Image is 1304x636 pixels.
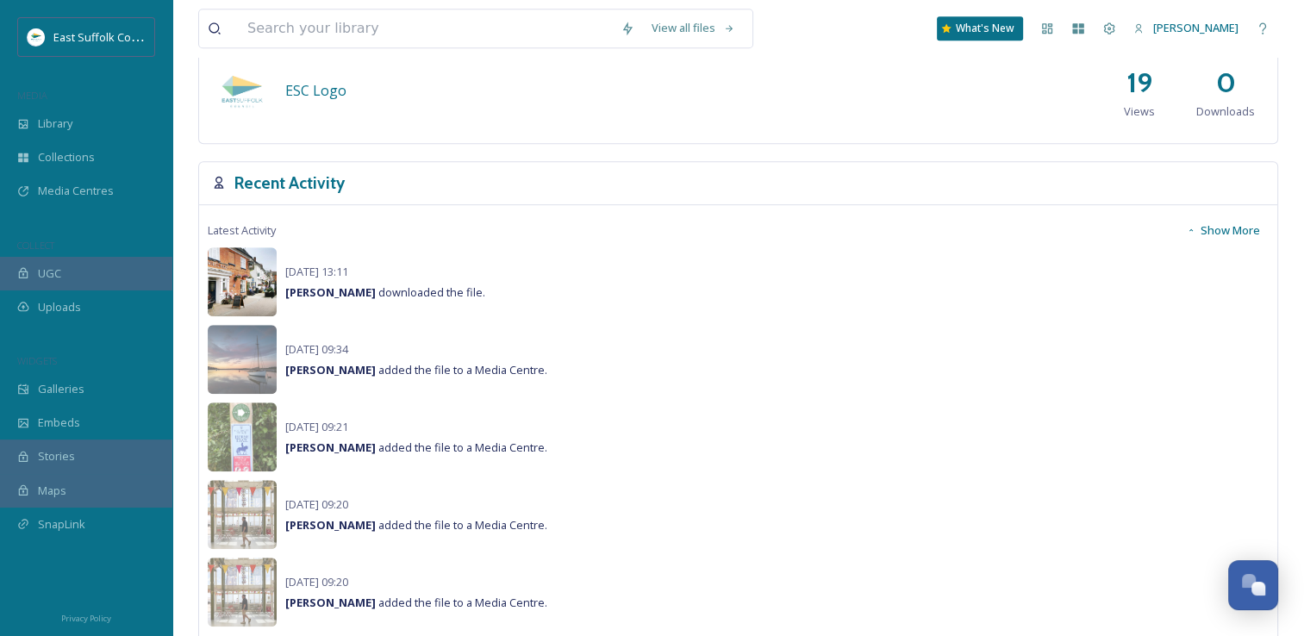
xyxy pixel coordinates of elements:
a: [PERSON_NAME] [1125,11,1247,45]
span: added the file to a Media Centre. [285,595,547,610]
strong: [PERSON_NAME] [285,284,376,300]
span: Embeds [38,415,80,431]
span: MEDIA [17,89,47,102]
span: Collections [38,149,95,165]
span: East Suffolk Council [53,28,155,45]
span: Maps [38,483,66,499]
span: Uploads [38,299,81,315]
img: ddd00b8e-fed8-4ace-b05d-a63b8df0f5dd.jpg [208,57,277,126]
span: ESC Logo [285,81,346,100]
a: Privacy Policy [61,607,111,627]
span: [PERSON_NAME] [1153,20,1238,35]
a: What's New [937,16,1023,41]
input: Search your library [239,9,612,47]
span: [DATE] 09:34 [285,341,348,357]
span: Latest Activity [208,222,276,239]
strong: [PERSON_NAME] [285,362,376,377]
h3: Recent Activity [234,171,345,196]
span: [DATE] 09:20 [285,574,348,589]
span: Stories [38,448,75,465]
img: 18e4d188-571f-4637-97b2-4fc047da2cb3.jpg [208,247,277,316]
span: downloaded the file. [285,284,485,300]
strong: [PERSON_NAME] [285,440,376,455]
span: SnapLink [38,516,85,533]
img: ESC%20Logo.png [28,28,45,46]
span: [DATE] 09:21 [285,419,348,434]
span: Galleries [38,381,84,397]
span: [DATE] 13:11 [285,264,348,279]
button: Open Chat [1228,560,1278,610]
span: added the file to a Media Centre. [285,440,547,455]
button: Show More [1177,214,1269,247]
strong: [PERSON_NAME] [285,517,376,533]
h2: 19 [1126,62,1152,103]
span: added the file to a Media Centre. [285,517,547,533]
h2: 0 [1216,62,1236,103]
span: COLLECT [17,239,54,252]
span: UGC [38,265,61,282]
img: 5a3de334-d9e2-4344-bf5f-b01caa11dd2b.jpg [208,480,277,549]
span: [DATE] 09:20 [285,496,348,512]
strong: [PERSON_NAME] [285,595,376,610]
img: 470b8816-edcc-4966-af35-2536a928b193.jpg [208,325,277,394]
img: 783121d3-b9e9-490f-bb4e-b2eb45416ada.jpg [208,402,277,471]
span: Library [38,115,72,132]
img: 5a3de334-d9e2-4344-bf5f-b01caa11dd2b.jpg [208,558,277,627]
span: WIDGETS [17,354,57,367]
span: Views [1124,103,1155,120]
span: Media Centres [38,183,114,199]
span: Privacy Policy [61,613,111,624]
span: added the file to a Media Centre. [285,362,547,377]
a: View all files [643,11,744,45]
span: Downloads [1196,103,1255,120]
